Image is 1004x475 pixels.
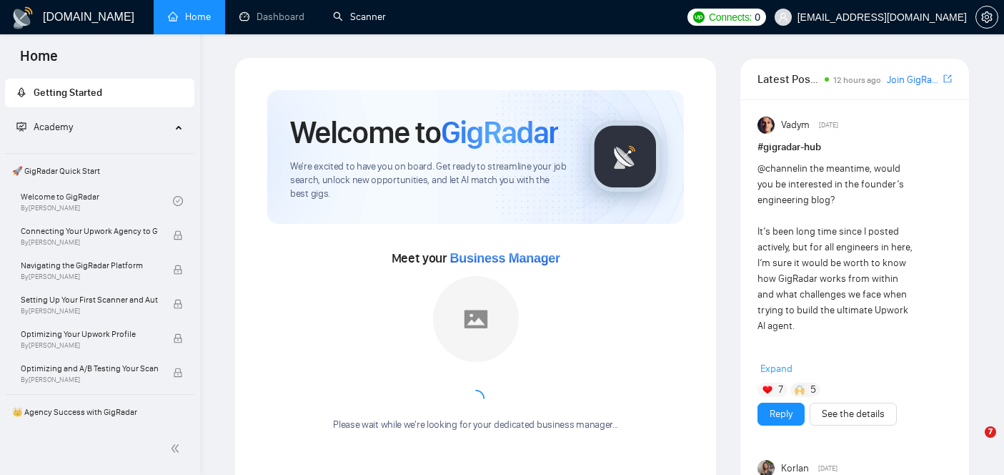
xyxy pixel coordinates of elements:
iframe: Intercom live chat [955,426,990,461]
span: Optimizing Your Upwork Profile [21,327,158,341]
button: Reply [757,403,805,426]
span: GigRadar [441,113,558,152]
span: lock [173,333,183,343]
a: See the details [822,406,885,422]
li: Getting Started [5,79,194,107]
span: loading [465,388,485,408]
a: export [943,72,952,86]
img: 🙌 [795,385,805,395]
span: 7 [778,383,783,397]
a: Join GigRadar Slack Community [887,72,940,88]
span: @channel [757,162,800,175]
span: By [PERSON_NAME] [21,273,158,281]
span: lock [173,368,183,378]
span: Getting Started [34,87,102,99]
span: 7 [985,426,996,438]
span: 👑 Agency Success with GigRadar [6,398,193,426]
span: Home [9,46,69,76]
a: dashboardDashboard [239,11,304,23]
span: export [943,73,952,84]
span: By [PERSON_NAME] [21,238,158,247]
a: Reply [770,406,792,422]
button: See the details [810,403,897,426]
span: setting [976,11,998,23]
span: Expand [760,363,792,375]
span: Optimizing and A/B Testing Your Scanner for Better Results [21,361,158,376]
a: setting [975,11,998,23]
span: Academy [34,121,73,133]
img: ❤️ [762,385,772,395]
span: 5 [810,383,816,397]
a: searchScanner [333,11,386,23]
span: Latest Posts from the GigRadar Community [757,70,820,88]
span: Navigating the GigRadar Platform [21,258,158,273]
span: 🚀 GigRadar Quick Start [6,157,193,185]
span: By [PERSON_NAME] [21,307,158,315]
h1: Welcome to [290,113,558,152]
img: placeholder.png [433,276,519,362]
span: Setting Up Your First Scanner and Auto-Bidder [21,293,158,307]
div: Please wait while we're looking for your dedicated business manager... [324,418,627,432]
span: By [PERSON_NAME] [21,376,158,384]
span: [DATE] [819,119,838,132]
span: lock [173,230,183,240]
img: gigradar-logo.png [590,121,661,192]
button: setting [975,6,998,29]
a: Welcome to GigRadarBy[PERSON_NAME] [21,185,173,217]
img: Vadym [757,117,775,134]
span: Academy [16,121,73,133]
span: Vadym [781,117,810,133]
span: [DATE] [818,462,838,475]
span: 12 hours ago [833,75,881,85]
span: Connects: [709,9,752,25]
span: check-circle [173,196,183,206]
span: fund-projection-screen [16,122,26,132]
span: rocket [16,87,26,97]
span: Meet your [392,250,560,266]
span: double-left [170,441,184,456]
span: lock [173,265,183,275]
span: We're excited to have you on board. Get ready to streamline your job search, unlock new opportuni... [290,160,567,201]
span: By [PERSON_NAME] [21,341,158,350]
span: lock [173,299,183,309]
span: Connecting Your Upwork Agency to GigRadar [21,224,158,238]
h1: # gigradar-hub [757,139,952,155]
span: user [778,12,788,22]
span: 0 [755,9,760,25]
img: logo [11,6,34,29]
img: upwork-logo.png [693,11,705,23]
a: homeHome [168,11,211,23]
span: Business Manager [450,251,560,265]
